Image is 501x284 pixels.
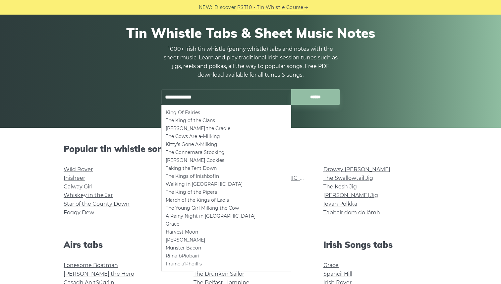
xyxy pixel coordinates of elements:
a: Whiskey in the Jar [64,192,113,198]
li: The Young Girl Milking the Cow [166,204,287,212]
li: [PERSON_NAME] the Cradle [166,124,287,132]
li: Munster Bacon [166,244,287,252]
a: The Drunken Sailor [194,271,244,277]
h1: Tin Whistle Tabs & Sheet Music Notes [64,25,437,41]
li: [PERSON_NAME] Cockles [166,156,287,164]
li: The Cows Are a-Milking [166,132,287,140]
li: The King of the Clans [166,116,287,124]
a: Lonesome Boatman [64,262,118,268]
a: Drowsy [PERSON_NAME] [323,166,390,173]
a: Foggy Dew [64,209,94,216]
span: NEW: [199,4,212,11]
li: Rí na bPíobairí [166,252,287,260]
a: Star of the County Down [64,201,130,207]
p: 1000+ Irish tin whistle (penny whistle) tabs and notes with the sheet music. Learn and play tradi... [161,45,340,79]
li: [PERSON_NAME] [166,236,287,244]
li: Harvest Moon [166,228,287,236]
a: Ievan Polkka [323,201,357,207]
a: Wild Rover [64,166,93,173]
h2: Popular tin whistle songs & tunes [64,144,437,154]
a: Grace [323,262,339,268]
li: King Of Fairies [166,108,287,116]
a: The Kesh Jig [323,183,357,190]
a: [PERSON_NAME] the Hero [64,271,134,277]
a: The Swallowtail Jig [323,175,373,181]
h2: Airs tabs [64,240,178,250]
a: Spancil Hill [323,271,352,277]
a: PST10 - Tin Whistle Course [237,4,304,11]
li: Taking the Tent Down [166,164,287,172]
li: March of the Kings of Laois [166,196,287,204]
li: A Rainy Night in [GEOGRAPHIC_DATA] [166,212,287,220]
li: Grace [166,220,287,228]
span: Discover [214,4,236,11]
h2: Irish Songs tabs [323,240,437,250]
li: Walking in [GEOGRAPHIC_DATA] [166,180,287,188]
a: Galway Girl [64,183,92,190]
a: Inisheer [64,175,85,181]
li: The Connemara Stocking [166,148,287,156]
a: Tabhair dom do lámh [323,209,380,216]
li: The Kings of Inishbofin [166,172,287,180]
li: Kitty’s Gone A-Milking [166,140,287,148]
li: The King of the Pipers [166,188,287,196]
li: Frainc a’Phoill’s [166,260,287,268]
a: [PERSON_NAME] Jig [323,192,378,198]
